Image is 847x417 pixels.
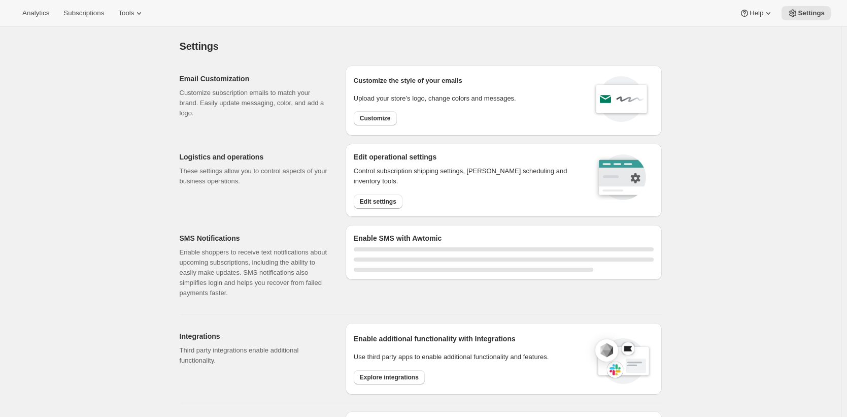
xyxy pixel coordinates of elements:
span: Settings [798,9,825,17]
button: Customize [354,111,397,125]
button: Edit settings [354,195,402,209]
span: Tools [118,9,134,17]
button: Help [733,6,780,20]
p: Third party integrations enable additional functionality. [180,345,329,366]
h2: Email Customization [180,74,329,84]
p: Upload your store’s logo, change colors and messages. [354,93,516,104]
span: Edit settings [360,198,396,206]
p: These settings allow you to control aspects of your business operations. [180,166,329,186]
span: Help [750,9,763,17]
h2: Enable additional functionality with Integrations [354,334,585,344]
h2: Logistics and operations [180,152,329,162]
p: Enable shoppers to receive text notifications about upcoming subscriptions, including the ability... [180,247,329,298]
span: Analytics [22,9,49,17]
button: Explore integrations [354,370,425,384]
p: Control subscription shipping settings, [PERSON_NAME] scheduling and inventory tools. [354,166,581,186]
h2: SMS Notifications [180,233,329,243]
p: Customize subscription emails to match your brand. Easily update messaging, color, and add a logo. [180,88,329,118]
button: Subscriptions [57,6,110,20]
p: Use third party apps to enable additional functionality and features. [354,352,585,362]
span: Explore integrations [360,373,419,381]
h2: Integrations [180,331,329,341]
span: Customize [360,114,391,122]
span: Settings [180,41,219,52]
p: Customize the style of your emails [354,76,462,86]
span: Subscriptions [63,9,104,17]
button: Tools [112,6,150,20]
h2: Edit operational settings [354,152,581,162]
button: Analytics [16,6,55,20]
button: Settings [782,6,831,20]
h2: Enable SMS with Awtomic [354,233,654,243]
